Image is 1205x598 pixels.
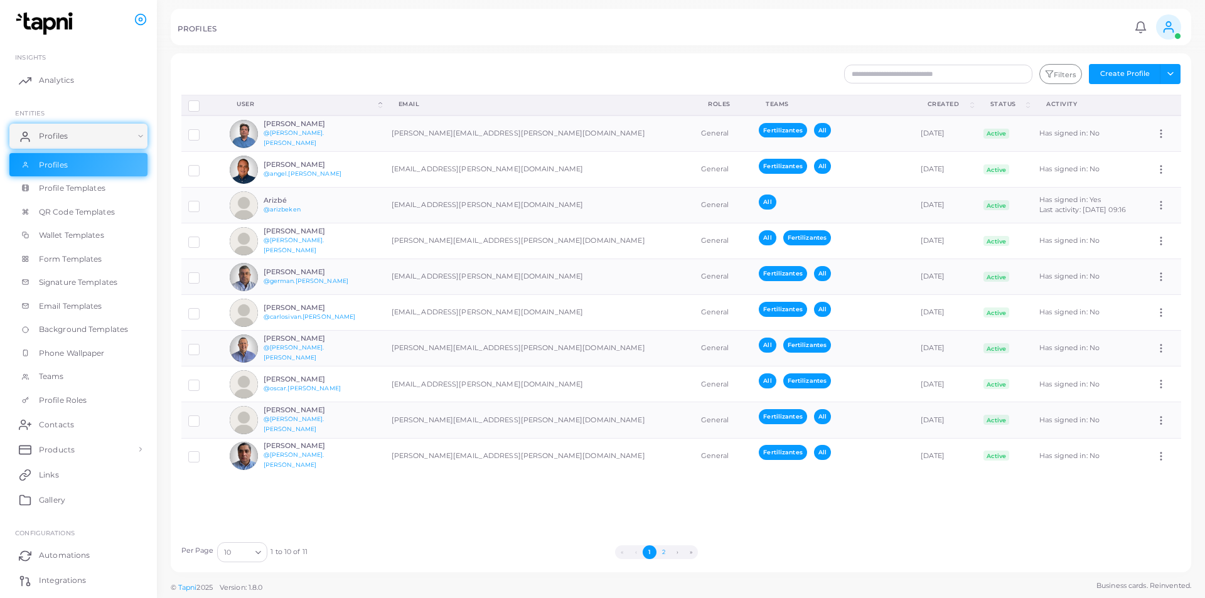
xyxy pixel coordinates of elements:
td: General [694,115,752,152]
span: All [759,230,776,245]
td: [DATE] [914,259,977,295]
a: Phone Wallpaper [9,341,147,365]
span: Wallet Templates [39,230,104,241]
span: Has signed in: No [1039,129,1100,137]
span: Analytics [39,75,74,86]
span: Fertilizantes [759,159,806,173]
a: Form Templates [9,247,147,271]
span: Integrations [39,575,86,586]
span: Has signed in: No [1039,415,1100,424]
span: Active [983,200,1010,210]
td: General [694,366,752,402]
span: All [814,409,831,424]
a: @[PERSON_NAME].[PERSON_NAME] [264,344,324,361]
h5: PROFILES [178,24,217,33]
div: User [237,100,375,109]
img: avatar [230,442,258,470]
span: Has signed in: No [1039,343,1100,352]
a: @german.[PERSON_NAME] [264,277,348,284]
span: Has signed in: No [1039,272,1100,280]
td: [DATE] [914,188,977,223]
h6: Arizbé [264,196,356,205]
td: [EMAIL_ADDRESS][PERSON_NAME][DOMAIN_NAME] [385,295,695,331]
td: General [694,152,752,188]
div: Teams [766,100,899,109]
span: Links [39,469,59,481]
span: Has signed in: No [1039,307,1100,316]
span: Gallery [39,494,65,506]
span: All [759,338,776,352]
span: ENTITIES [15,109,45,117]
a: Contacts [9,412,147,437]
td: [EMAIL_ADDRESS][PERSON_NAME][DOMAIN_NAME] [385,188,695,223]
a: QR Code Templates [9,200,147,224]
a: @angel.[PERSON_NAME] [264,170,341,177]
img: avatar [230,120,258,148]
img: avatar [230,156,258,184]
img: avatar [230,370,258,398]
span: Teams [39,371,64,382]
div: Email [399,100,681,109]
span: Email Templates [39,301,102,312]
span: Phone Wallpaper [39,348,105,359]
span: Contacts [39,419,74,430]
img: avatar [230,406,258,434]
a: @carlosivan.[PERSON_NAME] [264,313,356,320]
button: Filters [1039,64,1082,84]
td: General [694,402,752,438]
img: avatar [230,227,258,255]
td: General [694,295,752,331]
a: Background Templates [9,318,147,341]
a: Analytics [9,68,147,93]
span: 2025 [196,582,212,593]
span: Active [983,343,1010,353]
h6: [PERSON_NAME] [264,375,356,383]
td: General [694,188,752,223]
button: Go to last page [684,545,698,559]
td: [DATE] [914,366,977,402]
td: [DATE] [914,115,977,152]
input: Search for option [232,545,250,559]
a: Signature Templates [9,270,147,294]
span: Fertilizantes [759,266,806,280]
a: Products [9,437,147,462]
h6: [PERSON_NAME] [264,268,356,276]
span: All [814,266,831,280]
a: Wallet Templates [9,223,147,247]
td: [EMAIL_ADDRESS][PERSON_NAME][DOMAIN_NAME] [385,152,695,188]
div: Roles [708,100,738,109]
td: [DATE] [914,152,977,188]
a: Links [9,462,147,487]
button: Go to page 2 [656,545,670,559]
h6: [PERSON_NAME] [264,304,356,312]
a: @[PERSON_NAME].[PERSON_NAME] [264,129,324,146]
td: [DATE] [914,223,977,259]
td: [DATE] [914,331,977,366]
span: Has signed in: No [1039,451,1100,460]
a: @[PERSON_NAME].[PERSON_NAME] [264,451,324,468]
span: Has signed in: No [1039,380,1100,388]
span: All [814,123,831,137]
span: 1 to 10 of 11 [270,547,307,557]
td: [PERSON_NAME][EMAIL_ADDRESS][PERSON_NAME][DOMAIN_NAME] [385,115,695,152]
a: Profile Roles [9,388,147,412]
span: Automations [39,550,90,561]
button: Create Profile [1089,64,1160,84]
span: Active [983,272,1010,282]
td: General [694,331,752,366]
div: Created [928,100,968,109]
td: [DATE] [914,402,977,438]
div: activity [1046,100,1135,109]
th: Action [1149,95,1181,115]
button: Go to page 1 [643,545,656,559]
span: Version: 1.8.0 [220,583,263,592]
span: Fertilizantes [759,409,806,424]
span: Fertilizantes [783,230,831,245]
img: avatar [230,299,258,327]
span: Last activity: [DATE] 09:16 [1039,205,1126,214]
a: @[PERSON_NAME].[PERSON_NAME] [264,237,324,254]
td: [PERSON_NAME][EMAIL_ADDRESS][PERSON_NAME][DOMAIN_NAME] [385,223,695,259]
td: [PERSON_NAME][EMAIL_ADDRESS][PERSON_NAME][DOMAIN_NAME] [385,331,695,366]
span: All [759,373,776,388]
img: avatar [230,191,258,220]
